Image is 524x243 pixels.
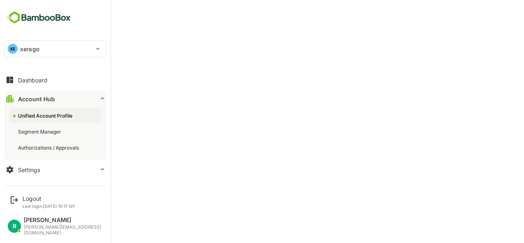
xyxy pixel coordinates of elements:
p: xerago [20,45,39,53]
div: Dashboard [18,77,47,84]
p: Last login: [DATE] 15:17 IST [23,204,75,209]
div: [PERSON_NAME][EMAIL_ADDRESS][DOMAIN_NAME] [24,225,102,236]
button: Dashboard [4,72,106,88]
div: Authorizations / Approvals [18,144,81,151]
div: XExerago [5,41,106,57]
div: R [8,220,21,233]
button: Account Hub [4,91,106,107]
div: Segment Manager [18,128,63,135]
div: Settings [18,166,40,173]
div: Account Hub [18,95,55,102]
div: Unified Account Profile [18,112,74,119]
div: Logout [23,195,75,202]
div: [PERSON_NAME] [24,217,102,224]
button: Settings [4,161,106,178]
img: BambooboxFullLogoMark.5f36c76dfaba33ec1ec1367b70bb1252.svg [4,10,73,25]
div: XE [8,44,18,54]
